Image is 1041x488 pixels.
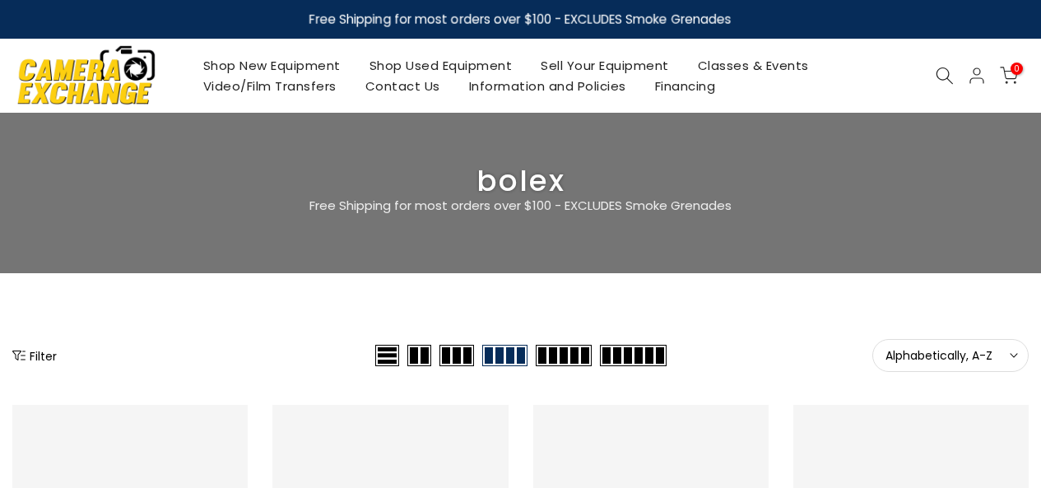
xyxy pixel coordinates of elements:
span: Alphabetically, A-Z [885,348,1015,363]
button: Show filters [12,347,57,364]
strong: Free Shipping for most orders over $100 - EXCLUDES Smoke Grenades [309,11,732,28]
a: 0 [1000,67,1018,85]
a: Sell Your Equipment [527,55,684,76]
a: Video/Film Transfers [188,76,351,96]
p: Free Shipping for most orders over $100 - EXCLUDES Smoke Grenades [212,196,830,216]
a: Classes & Events [683,55,823,76]
a: Shop Used Equipment [355,55,527,76]
span: 0 [1011,63,1023,75]
button: Alphabetically, A-Z [872,339,1029,372]
a: Information and Policies [454,76,640,96]
a: Contact Us [351,76,454,96]
a: Shop New Equipment [188,55,355,76]
h3: bolex [12,170,1029,192]
a: Financing [640,76,730,96]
